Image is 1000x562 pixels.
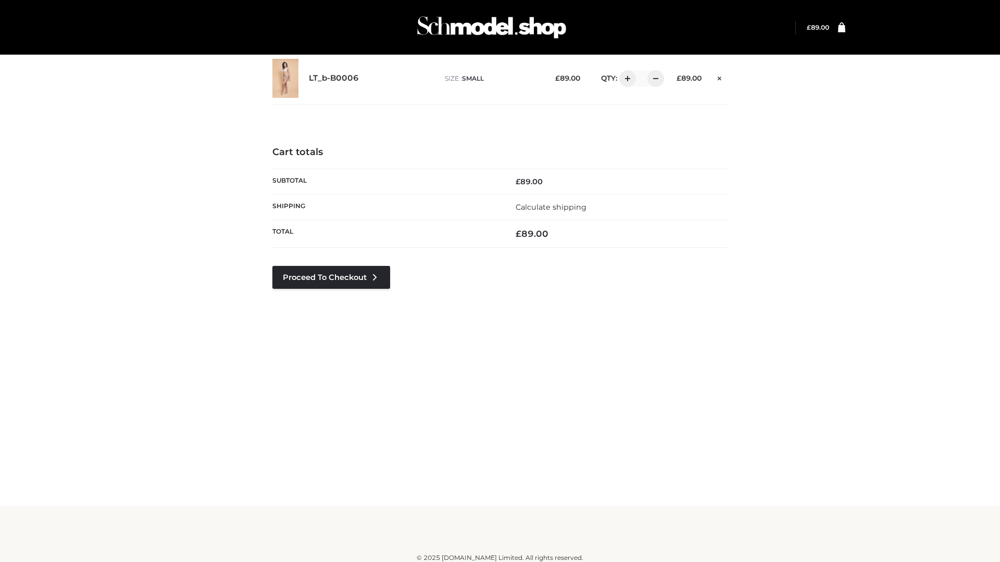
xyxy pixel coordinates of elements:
bdi: 89.00 [516,228,548,239]
span: £ [677,74,681,82]
bdi: 89.00 [677,74,702,82]
span: £ [516,177,520,186]
bdi: 89.00 [555,74,580,82]
h4: Cart totals [272,147,728,158]
span: £ [807,23,811,31]
th: Subtotal [272,169,500,194]
p: size : [445,74,539,83]
span: SMALL [462,74,484,82]
bdi: 89.00 [807,23,829,31]
th: Total [272,220,500,248]
div: QTY: [591,70,660,87]
span: £ [555,74,560,82]
a: LT_b-B0006 [309,73,359,83]
img: Schmodel Admin 964 [414,7,570,48]
a: £89.00 [807,23,829,31]
bdi: 89.00 [516,177,543,186]
span: £ [516,228,521,239]
a: Remove this item [712,70,728,84]
a: Calculate shipping [516,202,586,212]
a: Proceed to Checkout [272,266,390,289]
th: Shipping [272,194,500,220]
